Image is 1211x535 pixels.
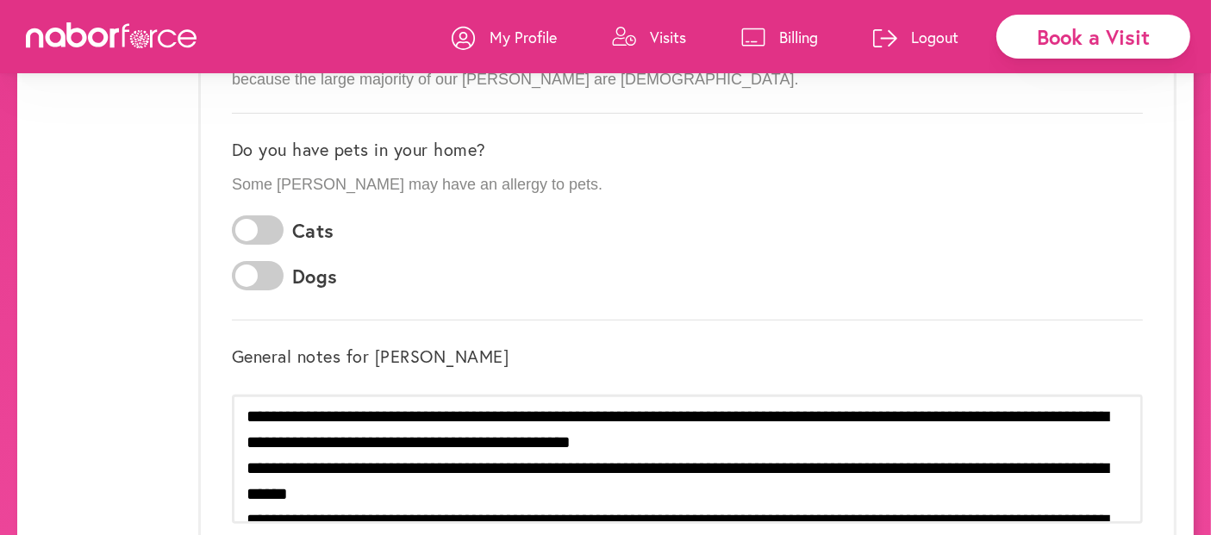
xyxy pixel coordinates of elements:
label: Cats [292,220,334,242]
p: Visits [650,27,686,47]
a: Logout [873,11,958,63]
div: Book a Visit [996,15,1190,59]
a: Visits [612,11,686,63]
a: Billing [741,11,818,63]
label: Dogs [292,265,338,288]
label: General notes for [PERSON_NAME] [232,346,509,367]
a: My Profile [452,11,557,63]
label: Do you have pets in your home? [232,140,486,160]
p: Logout [911,27,958,47]
p: Some [PERSON_NAME] may have an allergy to pets. [232,176,1143,195]
p: My Profile [490,27,557,47]
p: Billing [779,27,818,47]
